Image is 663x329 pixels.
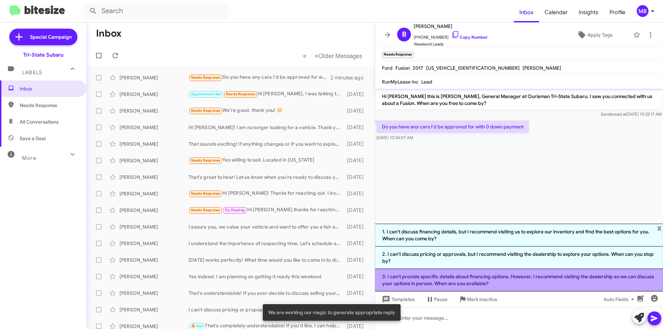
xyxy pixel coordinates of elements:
div: [DATE] [344,91,369,98]
div: [DATE] [344,207,369,214]
span: Mark Inactive [467,293,497,306]
span: Weekend Leads [414,41,488,48]
span: Needs Response [191,108,220,113]
div: [PERSON_NAME] [119,223,189,230]
span: 🔥 Hot [191,324,203,328]
div: [DATE] [344,157,369,164]
button: Templates [375,293,420,306]
li: 1. I can't discuss financing details, but I recommend visiting us to explore our inventory and fi... [375,224,663,246]
a: Inbox [514,2,539,22]
div: [PERSON_NAME] [119,207,189,214]
div: [PERSON_NAME] [119,141,189,147]
div: [DATE] [344,174,369,181]
div: [PERSON_NAME] [119,107,189,114]
span: Needs Response [191,158,220,163]
div: [DATE] [344,107,369,114]
a: Profile [604,2,631,22]
div: [DATE] [344,190,369,197]
div: [DATE] works perfectly! What time would you like to come in to discuss selling your Telluride? [189,257,344,263]
a: Special Campaign [9,29,77,45]
div: MB [637,5,648,17]
span: Fusion [395,65,410,71]
div: [PERSON_NAME] [119,190,189,197]
div: We're good, thank you! 😊 [189,107,344,115]
span: x [657,224,662,232]
div: Hi [PERSON_NAME]! Thanks for reaching out. I incorrectly entered the address of the vehicle and i... [189,190,344,197]
span: said at [614,112,626,117]
div: [PERSON_NAME] [119,290,189,297]
div: I assure you, we value your vehicle and want to offer you a fair assessment. Let’s set up an appo... [189,223,344,230]
span: Special Campaign [30,33,72,40]
span: All Conversations [20,118,59,125]
div: [DATE] [344,290,369,297]
span: Needs Response [191,208,220,212]
span: [PERSON_NAME] [414,22,488,30]
div: [PERSON_NAME] [119,157,189,164]
div: That's great to hear! Let us know when you're ready to discuss your options further. We’d love to... [189,174,344,181]
span: [PERSON_NAME] [522,65,561,71]
div: [DATE] [344,124,369,131]
span: [PHONE_NUMBER] [414,30,488,41]
span: « [303,51,307,60]
div: [PERSON_NAME] [119,74,189,81]
button: Apply Tags [559,29,630,41]
button: Next [310,49,366,63]
div: [PERSON_NAME] [119,257,189,263]
span: Save a Deal [20,135,46,142]
small: Needs Response [382,52,414,58]
span: Lead [421,79,432,85]
div: [DATE] [344,273,369,280]
div: Do you have any cars I'd be approved for with 0 down payment [189,74,330,81]
span: Sender [DATE] 10:32:17 AM [601,112,662,117]
div: Hi [PERSON_NAME]! I am no longer looking for a vehicle. Thank you! [189,124,344,131]
a: Calendar [539,2,573,22]
input: Search [84,3,229,19]
div: I understand the importance of respecting time. Let's schedule an appointment to evaluate your Tu... [189,240,344,247]
div: That's understandable! If you ever decide to discuss selling your vehicle, we're here to help. Do... [189,290,344,297]
div: Hi [PERSON_NAME] thanks for reaching out. Let's chat late next week. I'm out of town now but will... [189,206,344,214]
div: [PERSON_NAME] [119,91,189,98]
span: Needs Response [226,92,255,96]
span: Needs Response [20,102,78,109]
div: [PERSON_NAME] [119,240,189,247]
li: 2. I can't discuss pricing or approvals, but I recommend visiting the dealership to explore your ... [375,246,663,269]
div: [PERSON_NAME] [119,124,189,131]
span: Pause [434,293,448,306]
div: Yes willing to sell. Located in [US_STATE] [189,156,344,164]
span: [US_VEHICLE_IDENTIFICATION_NUMBER] [426,65,520,71]
span: [DATE] 10:34:07 AM [376,135,413,140]
span: Appointment Set [191,92,221,96]
span: B [402,29,406,40]
a: Copy Number [451,35,488,40]
div: [DATE] [344,141,369,147]
div: I can't discuss pricing or proposals, but we can evaluate your Wrangler Unlimited in person. Woul... [189,306,344,313]
div: [DATE] [344,223,369,230]
li: 3. I can't provide specific details about financing options. However, I recommend visiting the de... [375,269,663,291]
button: Pause [420,293,453,306]
span: Apply Tags [587,29,613,41]
span: » [315,51,318,60]
span: We are working our magic to generate appropriate reply [268,309,395,316]
div: [DATE] [344,257,369,263]
div: Tri-State Subaru [23,51,64,58]
span: Inbox [20,85,78,92]
div: [PERSON_NAME] [119,306,189,313]
span: Needs Response [191,75,220,80]
span: Auto Fields [604,293,637,306]
span: Try Pausing [225,208,245,212]
span: RunMyLease Inc [382,79,419,85]
span: Needs Response [191,191,220,196]
div: [DATE] [344,240,369,247]
p: Hi [PERSON_NAME] this is [PERSON_NAME], General Manager at Ourisman Tri-State Subaru. I saw you c... [376,90,662,109]
span: Older Messages [318,52,362,60]
a: Insights [573,2,604,22]
span: More [22,155,36,161]
nav: Page navigation example [299,49,366,63]
div: 2 minutes ago [330,74,369,81]
div: That sounds exciting! If anything changes or if you want to explore options, feel free to reach o... [189,141,344,147]
div: [PERSON_NAME] [119,273,189,280]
